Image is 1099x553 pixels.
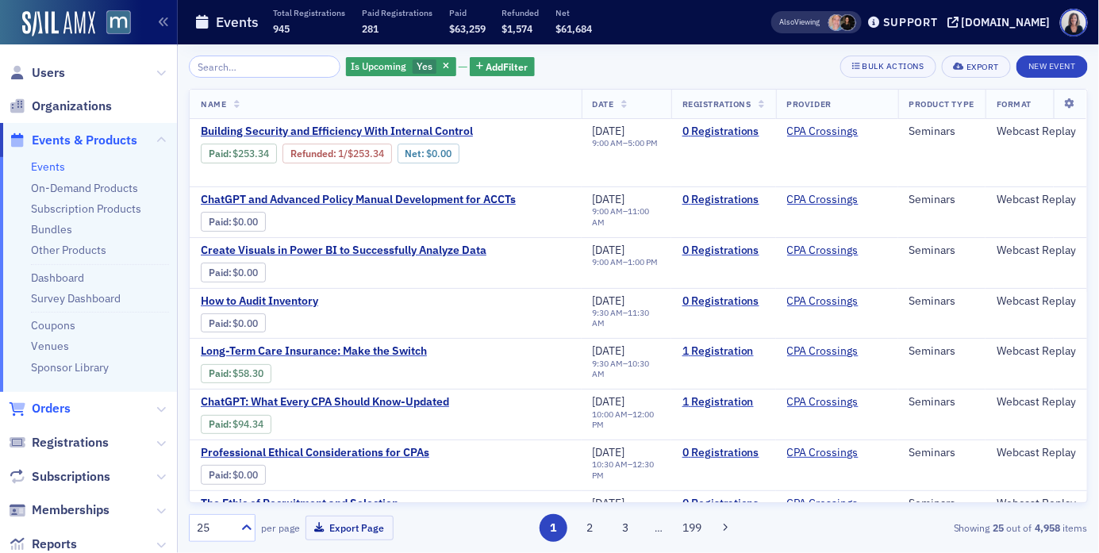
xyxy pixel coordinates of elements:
a: CPA Crossings [787,395,859,409]
button: AddFilter [470,57,535,77]
span: Registrations [682,98,751,109]
span: Name [201,98,226,109]
span: [DATE] [593,445,625,459]
a: Long-Term Care Insurance: Make the Switch [201,344,467,359]
div: Paid: 1 - $25334 [201,144,277,163]
span: Users [32,64,65,82]
time: 9:30 AM [593,358,624,369]
time: 11:00 AM [593,205,650,227]
div: Webcast Replay [997,125,1076,139]
img: SailAMX [106,10,131,35]
a: CPA Crossings [787,446,859,460]
div: Support [883,15,938,29]
div: Seminars [909,294,974,309]
a: Memberships [9,501,110,519]
time: 10:00 AM [593,409,628,420]
a: 0 Registrations [682,244,765,258]
a: Refunded [290,148,333,159]
button: New Event [1016,56,1088,78]
a: 0 Registrations [682,125,765,139]
strong: 25 [990,520,1007,535]
img: SailAMX [22,11,95,36]
button: 1 [540,514,567,542]
a: Paid [209,148,229,159]
span: : [209,418,233,430]
div: Refunded: 1 - $25334 [282,144,391,163]
button: [DOMAIN_NAME] [947,17,1056,28]
input: Search… [189,56,340,78]
div: [DOMAIN_NAME] [962,15,1051,29]
span: [DATE] [593,496,625,510]
a: Organizations [9,98,112,115]
a: On-Demand Products [31,181,138,195]
a: Paid [209,317,229,329]
span: : [290,148,338,159]
span: $0.00 [233,317,259,329]
div: Seminars [909,193,974,207]
a: ChatGPT: What Every CPA Should Know-Updated [201,395,467,409]
a: How to Audit Inventory [201,294,467,309]
span: [DATE] [593,394,625,409]
div: Also [780,17,795,27]
a: Events [31,159,65,174]
div: Webcast Replay [997,244,1076,258]
span: : [209,216,233,228]
span: 945 [273,22,290,35]
p: Net [556,7,593,18]
h1: Events [216,13,259,32]
span: $94.34 [233,418,264,430]
span: $0.00 [233,469,259,481]
a: Create Visuals in Power BI to Successfully Analyze Data [201,244,486,258]
a: 0 Registrations [682,193,765,207]
a: 0 Registrations [682,446,765,460]
p: Total Registrations [273,7,345,18]
div: Paid: 0 - $0 [201,212,266,231]
span: $0.00 [233,267,259,278]
span: Memberships [32,501,110,519]
span: Is Upcoming [352,60,407,72]
span: Events & Products [32,132,137,149]
div: – [593,359,660,379]
span: Add Filter [486,60,528,74]
a: Bundles [31,222,72,236]
a: 1 Registration [682,395,765,409]
time: 12:30 PM [593,459,655,480]
a: CPA Crossings [787,244,859,258]
div: Webcast Replay [997,395,1076,409]
time: 9:00 AM [593,137,624,148]
time: 9:00 AM [593,205,624,217]
span: CPA Crossings [787,244,887,258]
span: [DATE] [593,344,625,358]
button: Bulk Actions [840,56,936,78]
div: – [593,206,660,227]
div: – [593,138,659,148]
a: 0 Registrations [682,294,765,309]
span: Viewing [780,17,820,28]
a: CPA Crossings [787,344,859,359]
span: Profile [1060,9,1088,36]
span: Building Security and Efficiency With Internal Control [201,125,473,139]
a: Paid [209,418,229,430]
span: Net : [405,148,426,159]
a: Subscriptions [9,468,110,486]
span: : [209,148,233,159]
div: – [593,257,659,267]
span: Dee Sullivan [828,14,845,31]
span: [DATE] [593,192,625,206]
span: [DATE] [593,294,625,308]
a: New Event [1016,58,1088,72]
a: Paid [209,267,229,278]
div: 25 [197,520,232,536]
span: : [209,317,233,329]
button: Export [942,56,1011,78]
span: Yes [417,60,432,72]
a: Paid [209,469,229,481]
div: Webcast Replay [997,497,1076,511]
a: Users [9,64,65,82]
label: per page [261,520,300,535]
p: Paid Registrations [362,7,432,18]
